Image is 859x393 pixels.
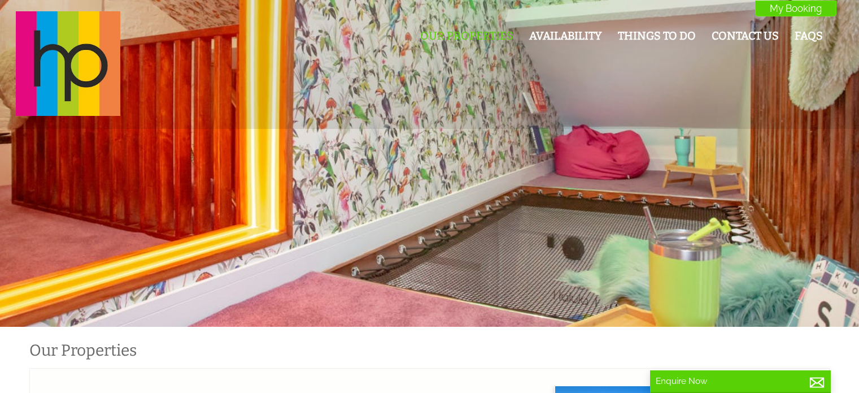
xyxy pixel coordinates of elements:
[656,376,825,386] p: Enquire Now
[795,29,823,42] a: FAQs
[618,29,696,42] a: Things To Do
[420,29,513,42] a: Our Properties
[16,11,120,116] img: Halula Properties
[529,29,602,42] a: Availability
[712,29,779,42] a: Contact Us
[29,341,550,360] h1: Our Properties
[755,1,836,16] a: My Booking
